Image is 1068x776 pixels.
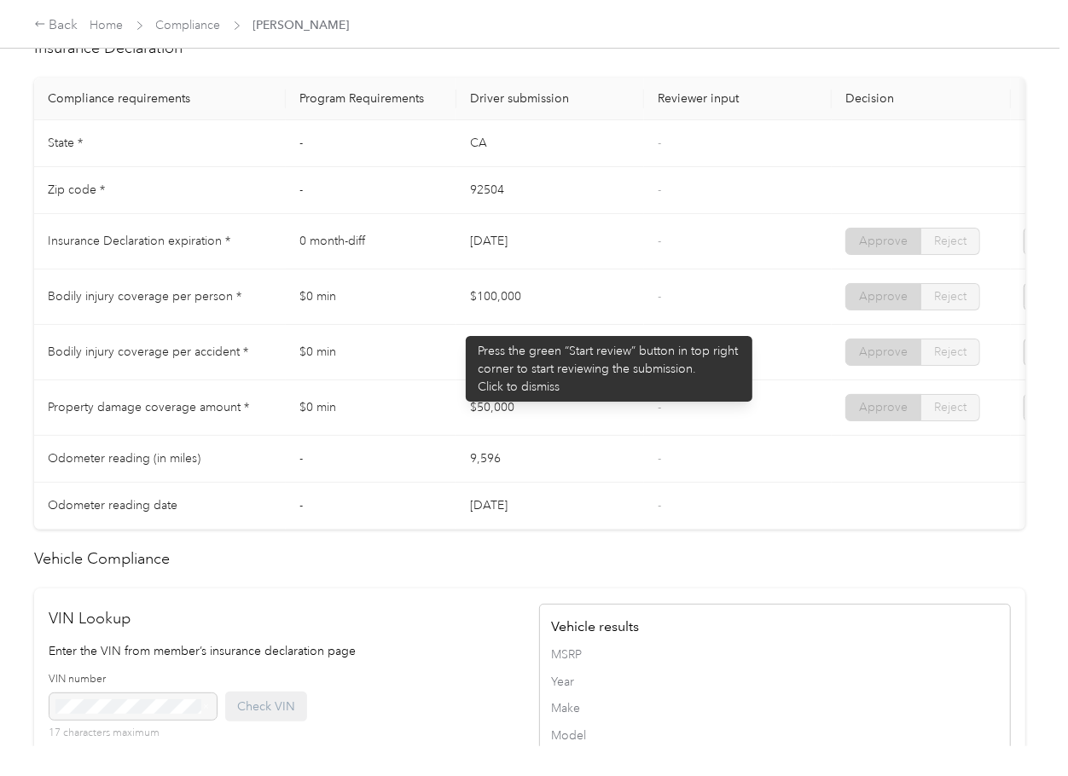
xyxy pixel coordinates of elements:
span: Odometer reading (in miles) [48,451,200,466]
span: Approve [859,289,908,304]
label: VIN number [49,672,217,687]
span: - [658,400,661,414]
th: Driver submission [456,78,644,120]
td: Odometer reading date [34,483,286,530]
td: [DATE] [456,483,644,530]
span: - [658,182,661,197]
p: 17 characters maximum [49,726,217,741]
a: Home [90,18,124,32]
h2: VIN Lookup [49,607,521,630]
span: Reject [934,289,966,304]
td: CA [456,120,644,167]
span: Reject [934,234,966,248]
span: Year [552,673,998,691]
span: - [658,136,661,150]
span: Bodily injury coverage per accident * [48,345,248,359]
span: Zip code * [48,182,105,197]
span: Approve [859,345,908,359]
span: Odometer reading date [48,498,177,513]
iframe: Everlance-gr Chat Button Frame [972,680,1068,776]
span: Reject [934,345,966,359]
span: Property damage coverage amount * [48,400,249,414]
td: 9,596 [456,436,644,483]
td: Bodily injury coverage per person * [34,269,286,325]
span: - [658,234,661,248]
td: Insurance Declaration expiration * [34,214,286,269]
td: $50,000 [456,380,644,436]
th: Program Requirements [286,78,456,120]
td: $0 min [286,325,456,380]
td: $100,000 [456,269,644,325]
td: Bodily injury coverage per accident * [34,325,286,380]
td: Property damage coverage amount * [34,380,286,436]
td: State * [34,120,286,167]
span: Approve [859,400,908,414]
td: $30,000 [456,325,644,380]
h2: Vehicle Compliance [34,547,1025,570]
th: Reviewer input [644,78,832,120]
span: MSRP [552,646,998,663]
td: - [286,436,456,483]
span: [PERSON_NAME] [253,16,350,34]
span: - [658,451,661,466]
span: Approve [859,234,908,248]
td: [DATE] [456,214,644,269]
td: 0 month-diff [286,214,456,269]
span: - [658,289,661,304]
td: - [286,167,456,214]
span: Reject [934,400,966,414]
a: Compliance [156,18,221,32]
td: - [286,483,456,530]
td: 92504 [456,167,644,214]
span: - [658,345,661,359]
span: Make [552,699,998,717]
span: Insurance Declaration expiration * [48,234,230,248]
th: Decision [832,78,1011,120]
span: State * [48,136,83,150]
p: Enter the VIN from member’s insurance declaration page [49,642,521,660]
th: Compliance requirements [34,78,286,120]
td: $0 min [286,269,456,325]
span: Model [552,727,998,744]
td: Zip code * [34,167,286,214]
div: Back [34,15,78,36]
span: - [658,498,661,513]
td: - [286,120,456,167]
span: Bodily injury coverage per person * [48,289,241,304]
td: Odometer reading (in miles) [34,436,286,483]
td: $0 min [286,380,456,436]
h4: Vehicle results [552,617,998,637]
